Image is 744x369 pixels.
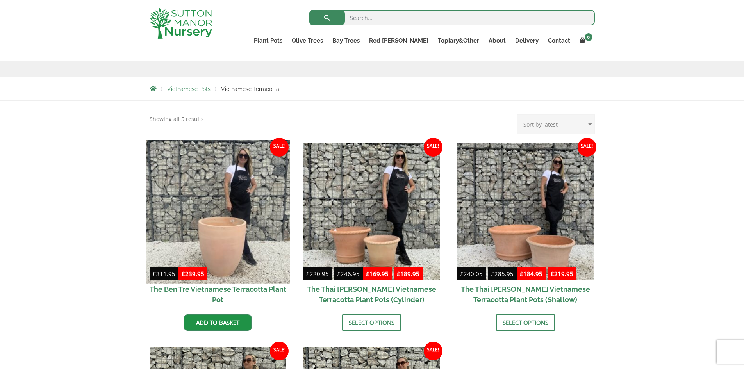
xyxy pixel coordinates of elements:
span: 0 [585,33,592,41]
a: Select options for “The Thai Binh Vietnamese Terracotta Plant Pots (Shallow)” [496,314,555,331]
a: About [484,35,510,46]
a: Bay Trees [328,35,364,46]
img: The Thai Binh Vietnamese Terracotta Plant Pots (Shallow) [457,143,594,280]
span: £ [153,270,156,278]
bdi: 285.95 [491,270,514,278]
span: Sale! [270,138,289,157]
span: Sale! [578,138,596,157]
p: Showing all 5 results [150,114,204,124]
span: £ [182,270,185,278]
span: Sale! [424,138,442,157]
bdi: 169.95 [366,270,389,278]
bdi: 220.95 [306,270,329,278]
a: Vietnamese Pots [167,86,211,92]
bdi: 219.95 [551,270,573,278]
a: Select options for “The Thai Binh Vietnamese Terracotta Plant Pots (Cylinder)” [342,314,401,331]
a: Contact [543,35,575,46]
del: - [457,269,517,280]
span: Sale! [424,342,442,360]
del: - [303,269,363,280]
nav: Breadcrumbs [150,86,595,92]
ins: - [517,269,576,280]
img: logo [150,8,212,39]
a: Red [PERSON_NAME] [364,35,433,46]
bdi: 246.95 [337,270,360,278]
span: £ [337,270,341,278]
span: £ [551,270,554,278]
img: The Thai Binh Vietnamese Terracotta Plant Pots (Cylinder) [303,143,440,280]
h2: The Thai [PERSON_NAME] Vietnamese Terracotta Plant Pots (Cylinder) [303,280,440,308]
bdi: 184.95 [520,270,542,278]
span: £ [460,270,464,278]
a: 0 [575,35,595,46]
bdi: 311.95 [153,270,175,278]
img: The Ben Tre Vietnamese Terracotta Plant Pot [146,140,290,283]
a: Sale! £240.05-£285.95 £184.95-£219.95 The Thai [PERSON_NAME] Vietnamese Terracotta Plant Pots (Sh... [457,143,594,308]
bdi: 240.05 [460,270,483,278]
a: Add to basket: “The Ben Tre Vietnamese Terracotta Plant Pot” [184,314,252,331]
bdi: 189.95 [397,270,419,278]
span: £ [306,270,310,278]
a: Plant Pots [249,35,287,46]
ins: - [363,269,423,280]
span: Sale! [270,342,289,360]
span: £ [491,270,494,278]
span: £ [520,270,523,278]
span: £ [366,270,369,278]
bdi: 239.95 [182,270,204,278]
input: Search... [309,10,595,25]
span: £ [397,270,400,278]
a: Topiary&Other [433,35,484,46]
h2: The Thai [PERSON_NAME] Vietnamese Terracotta Plant Pots (Shallow) [457,280,594,308]
a: Olive Trees [287,35,328,46]
h2: The Ben Tre Vietnamese Terracotta Plant Pot [150,280,287,308]
span: Vietnamese Terracotta [221,86,279,92]
a: Sale! The Ben Tre Vietnamese Terracotta Plant Pot [150,143,287,308]
a: Sale! £220.95-£246.95 £169.95-£189.95 The Thai [PERSON_NAME] Vietnamese Terracotta Plant Pots (Cy... [303,143,440,308]
select: Shop order [517,114,595,134]
a: Delivery [510,35,543,46]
